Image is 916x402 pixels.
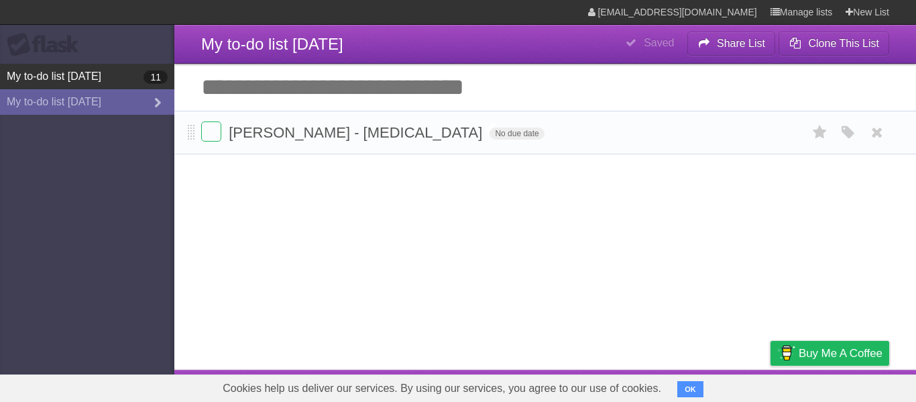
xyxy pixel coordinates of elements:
[229,124,485,141] span: [PERSON_NAME] - [MEDICAL_DATA]
[808,38,879,49] b: Clone This List
[201,35,343,53] span: My to-do list [DATE]
[807,121,833,144] label: Star task
[592,373,620,399] a: About
[777,342,795,364] img: Buy me a coffee
[201,121,221,142] label: Done
[490,128,544,140] span: No due date
[770,341,889,366] a: Buy me a coffee
[636,373,691,399] a: Developers
[144,70,168,84] b: 11
[805,373,889,399] a: Suggest a feature
[7,33,87,57] div: Flask
[717,38,765,49] b: Share List
[707,373,737,399] a: Terms
[779,32,889,56] button: Clone This List
[753,373,788,399] a: Privacy
[209,375,675,402] span: Cookies help us deliver our services. By using our services, you agree to our use of cookies.
[687,32,776,56] button: Share List
[799,342,882,365] span: Buy me a coffee
[644,37,674,48] b: Saved
[677,381,703,397] button: OK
